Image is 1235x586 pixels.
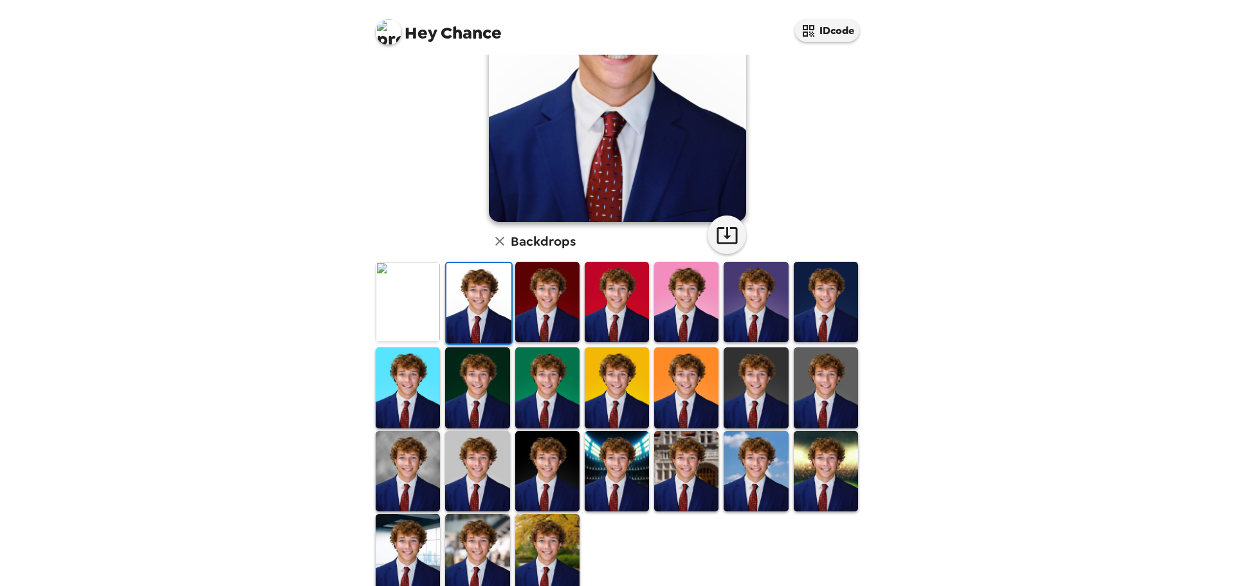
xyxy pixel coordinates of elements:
[405,21,437,44] span: Hey
[376,13,502,42] span: Chance
[376,262,440,342] img: Original
[511,231,576,252] h6: Backdrops
[795,19,859,42] button: IDcode
[376,19,401,45] img: profile pic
